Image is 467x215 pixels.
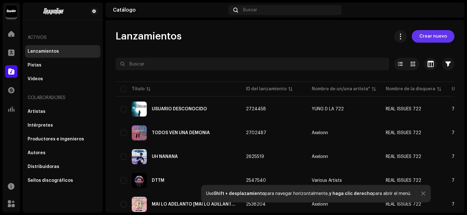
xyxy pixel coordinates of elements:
[386,202,421,207] span: REAL ISSUES 722
[312,178,376,183] span: Various Artists
[152,202,236,207] div: MAI LO ADELANTO [MAI LO ADELANTO]
[412,30,454,43] button: Crear nuevo
[132,125,147,140] img: aa83e01f-43b6-4852-8408-5073aa5e035b
[386,178,421,183] span: REAL ISSUES 722
[312,107,376,111] span: YUNG D LA 722
[312,107,344,111] div: YUNG D LA 722
[28,63,41,68] div: Pistas
[25,119,100,132] re-m-nav-item: Intérpretes
[312,131,328,135] div: Axelonn
[386,107,421,111] span: REAL ISSUES 722
[246,131,266,135] span: 2702487
[386,155,421,159] span: REAL ISSUES 722
[28,76,43,81] div: Videos
[25,45,100,58] re-m-nav-item: Lanzamientos
[312,155,328,159] div: Axelonn
[28,49,59,54] div: Lanzamientos
[28,123,53,128] div: Intérpretes
[152,155,178,159] div: UH NANANA
[419,30,447,43] span: Crear nuevo
[214,191,265,196] strong: Shift + desplazamiento
[312,131,376,135] span: Axelonn
[312,202,328,207] div: Axelonn
[25,133,100,145] re-m-nav-item: Productores e ingenieros
[28,137,84,142] div: Productores e ingenieros
[329,191,373,196] strong: y haga clic derecho
[243,8,257,13] span: Buscar
[25,105,100,118] re-m-nav-item: Artistas
[246,155,264,159] span: 2625519
[246,86,287,92] div: ID del lanzamiento
[28,8,80,15] img: 4be5d718-524a-47ed-a2e2-bfbeb4612910
[246,178,266,183] span: 2547540
[25,90,100,105] re-a-nav-header: Colaboradores
[312,155,376,159] span: Axelonn
[132,102,147,117] img: dfdeba76-baff-4d47-ba27-f9ea4dc191b1
[152,178,164,183] div: DTTM
[246,107,266,111] span: 2724458
[312,86,370,92] div: Nombre de un/una artista*
[312,202,376,207] span: Axelonn
[25,73,100,85] re-m-nav-item: Videos
[447,5,457,15] img: 2782cdda-71d9-4e83-9892-0bdfd16ac054
[312,178,342,183] div: Various Artists
[28,178,73,183] div: Sellos discográficos
[115,30,182,43] span: Lanzamientos
[25,30,100,45] re-a-nav-header: Activos
[25,59,100,71] re-m-nav-item: Pistas
[115,58,389,70] input: Buscar
[28,164,59,169] div: Distribuidoras
[132,149,147,164] img: 9fdc7c0a-3ec5-47c6-be69-2144614786f8
[132,197,147,212] img: fea8fdc1-224d-402b-b709-e5b5f30021ab
[152,131,210,135] div: TODOS VEN UNA DEMONIA
[206,191,411,196] div: Use para navegar horizontalmente, para abrir el menú.
[28,150,45,155] div: Autores
[246,202,266,207] span: 2538204
[28,109,45,114] div: Artistas
[152,107,207,111] div: USUARIO DESCONOCIDO
[113,8,226,13] div: Catálogo
[25,160,100,173] re-m-nav-item: Distribuidoras
[25,174,100,187] re-m-nav-item: Sellos discográficos
[132,86,145,92] div: Título
[386,86,435,92] div: Nombre de la disquera
[5,5,18,18] img: 10370c6a-d0e2-4592-b8a2-38f444b0ca44
[25,147,100,159] re-m-nav-item: Autores
[132,173,147,188] img: f2789360-d13a-4ac9-86e3-1eaf16e330ee
[386,131,421,135] span: REAL ISSUES 722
